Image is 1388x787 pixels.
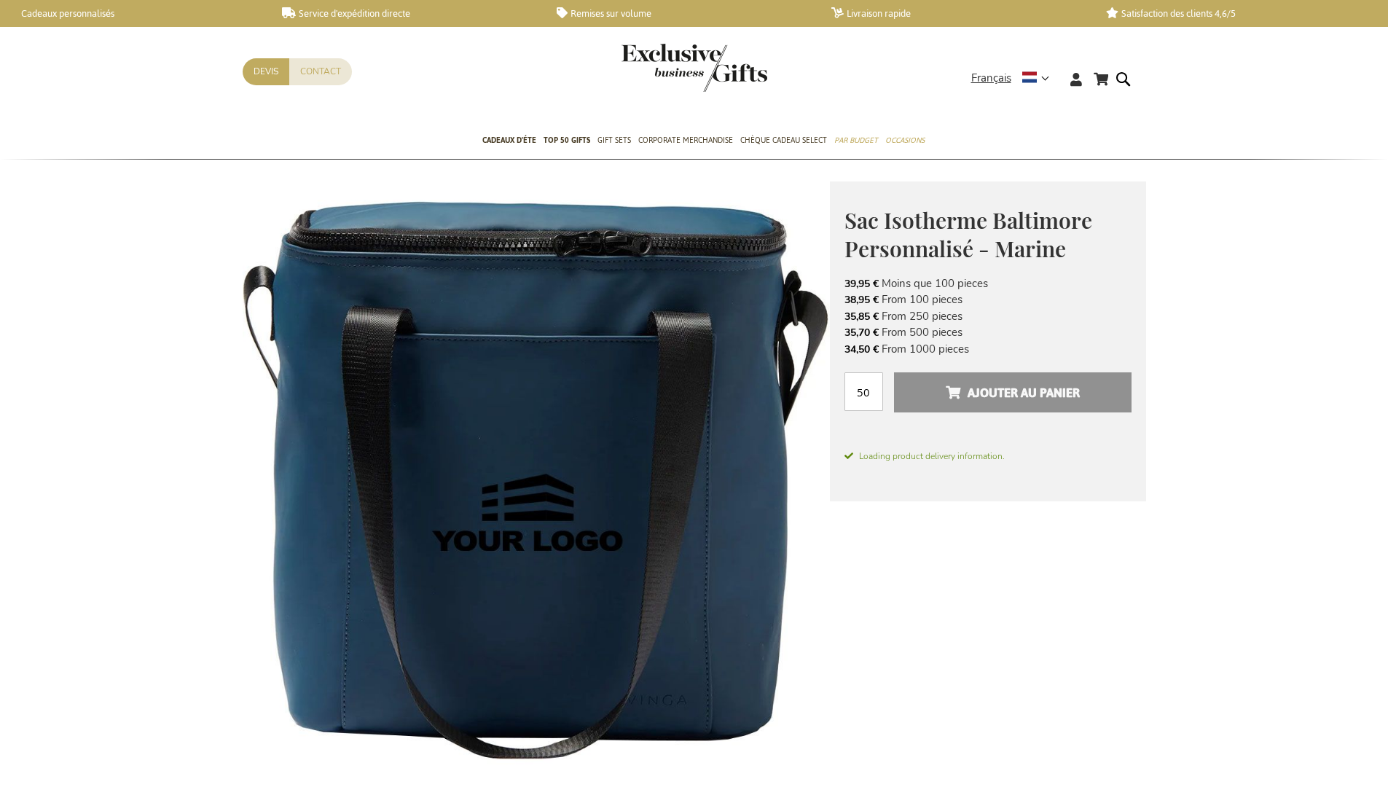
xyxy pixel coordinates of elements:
[844,293,879,307] span: 38,95 €
[638,133,733,148] span: Corporate Merchandise
[597,123,631,160] a: Gift Sets
[844,291,1132,308] li: From 100 pieces
[844,450,1132,463] span: Loading product delivery information.
[844,205,1092,263] span: Sac Isotherme Baltimore Personnalisé - Marine
[844,372,883,411] input: Qté
[622,44,694,92] a: store logo
[834,133,878,148] span: Par budget
[831,7,1083,20] a: Livraison rapide
[557,7,808,20] a: Remises sur volume
[844,341,1132,357] li: From 1000 pieces
[740,133,827,148] span: Chèque Cadeau Select
[844,342,879,356] span: 34,50 €
[885,123,925,160] a: Occasions
[544,133,590,148] span: TOP 50 Gifts
[243,58,289,85] a: Devis
[844,275,1132,291] li: Moins que 100 pieces
[844,310,879,324] span: 35,85 €
[1106,7,1357,20] a: Satisfaction des clients 4,6/5
[544,123,590,160] a: TOP 50 Gifts
[844,326,879,340] span: 35,70 €
[622,44,767,92] img: Exclusive Business gifts logo
[971,70,1011,87] span: Français
[243,181,830,769] img: Personalised Baltimore Cooler Bag - Navy
[482,133,536,148] span: Cadeaux D'Éte
[282,7,533,20] a: Service d'expédition directe
[885,133,925,148] span: Occasions
[844,277,879,291] span: 39,95 €
[638,123,733,160] a: Corporate Merchandise
[482,123,536,160] a: Cadeaux D'Éte
[740,123,827,160] a: Chèque Cadeau Select
[289,58,352,85] a: Contact
[844,308,1132,324] li: From 250 pieces
[834,123,878,160] a: Par budget
[597,133,631,148] span: Gift Sets
[844,324,1132,340] li: From 500 pieces
[7,7,259,20] a: Cadeaux personnalisés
